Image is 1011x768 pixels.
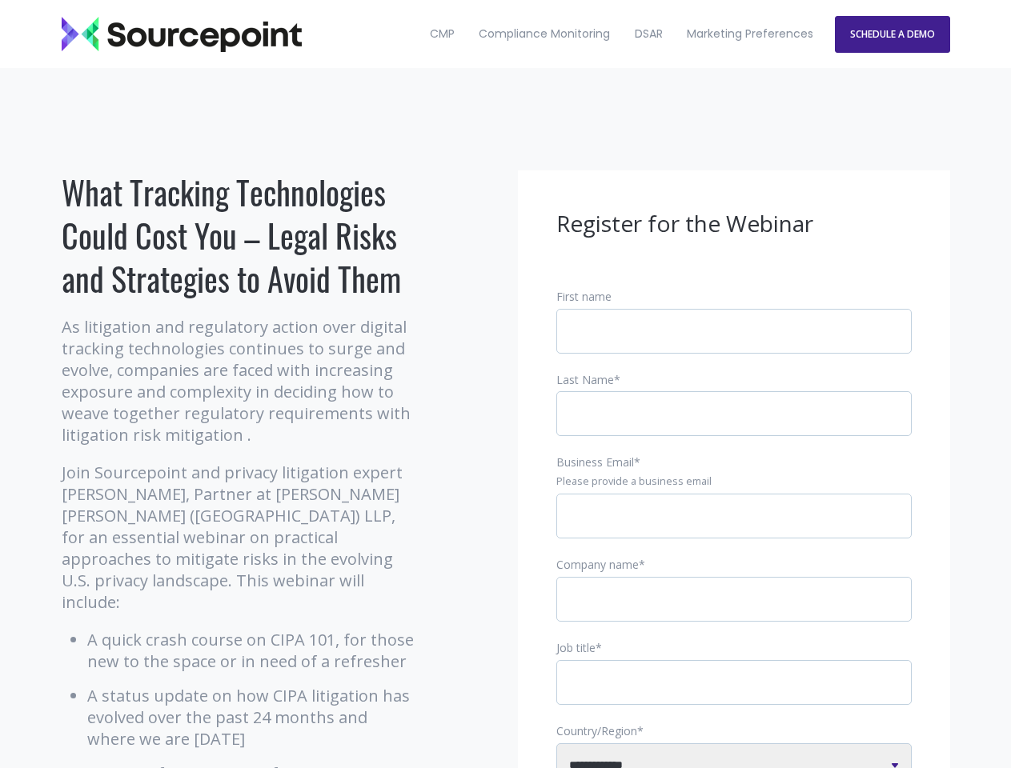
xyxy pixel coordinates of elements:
[835,16,950,53] a: SCHEDULE A DEMO
[62,462,418,613] p: Join Sourcepoint and privacy litigation expert [PERSON_NAME], Partner at [PERSON_NAME] [PERSON_NA...
[556,209,912,239] h3: Register for the Webinar
[87,629,418,672] li: A quick crash course on CIPA 101, for those new to the space or in need of a refresher
[556,372,614,387] span: Last Name
[62,316,418,446] p: As litigation and regulatory action over digital tracking technologies continues to surge and evo...
[62,17,302,52] img: Sourcepoint_logo_black_transparent (2)-2
[556,640,596,655] span: Job title
[62,170,418,300] h1: What Tracking Technologies Could Cost You – Legal Risks and Strategies to Avoid Them
[556,289,612,304] span: First name
[556,557,639,572] span: Company name
[556,723,637,738] span: Country/Region
[87,685,418,750] li: A status update on how CIPA litigation has evolved over the past 24 months and where we are [DATE]
[556,454,634,470] span: Business Email
[556,474,912,489] legend: Please provide a business email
